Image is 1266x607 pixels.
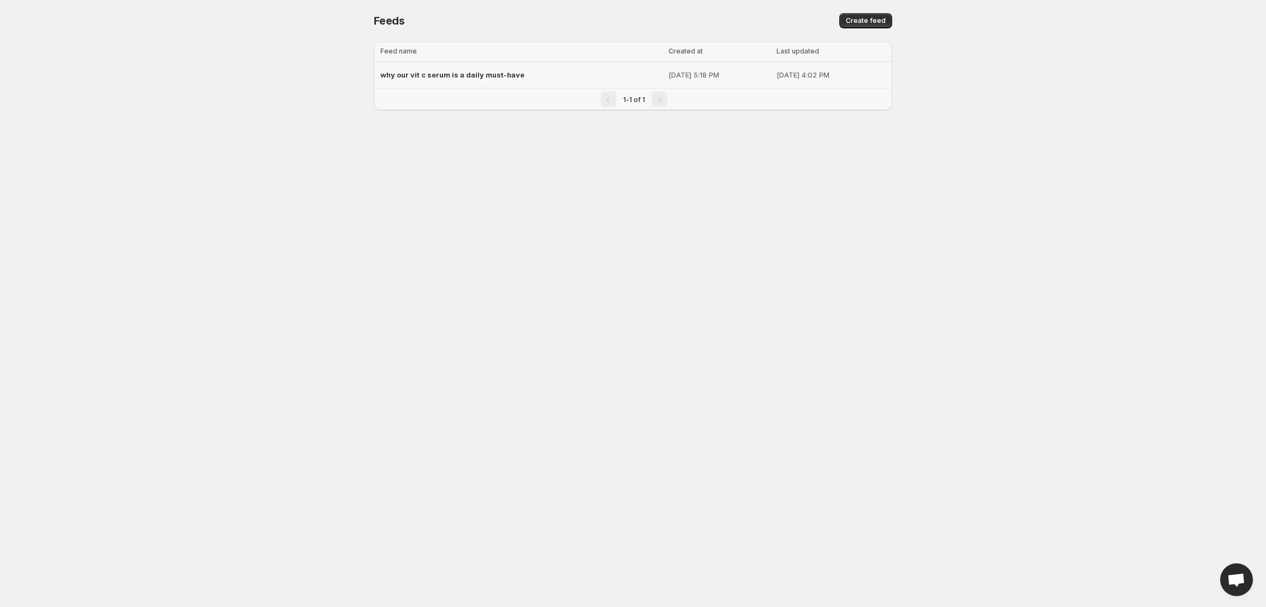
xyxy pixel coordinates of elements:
[777,47,819,55] span: Last updated
[668,47,703,55] span: Created at
[380,47,417,55] span: Feed name
[668,69,771,80] p: [DATE] 5:18 PM
[846,16,886,25] span: Create feed
[374,14,405,27] span: Feeds
[380,70,524,79] span: why our vit c serum is a daily must-have
[623,96,645,104] span: 1-1 of 1
[777,69,886,80] p: [DATE] 4:02 PM
[1220,563,1253,596] div: Open chat
[374,88,892,110] nav: Pagination
[839,13,892,28] button: Create feed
